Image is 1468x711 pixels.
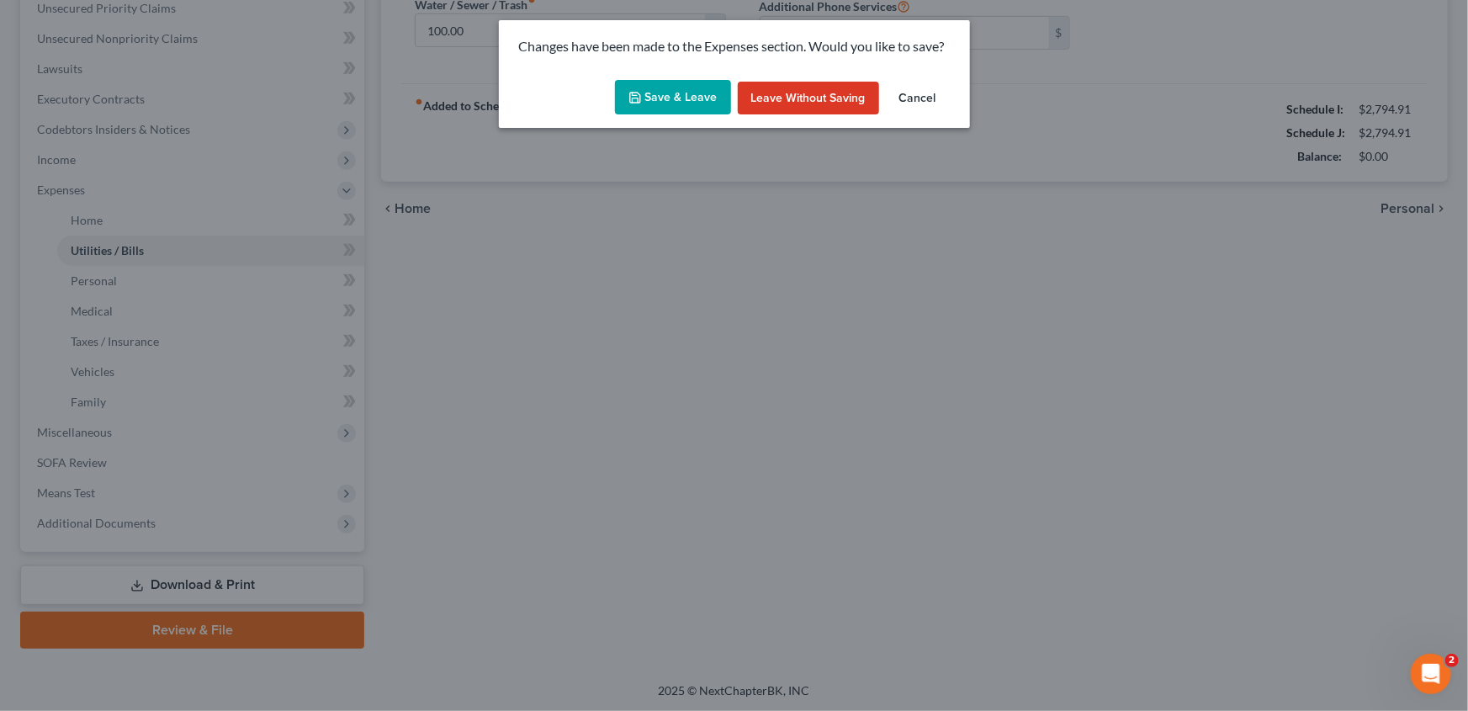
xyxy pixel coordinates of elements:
[886,82,950,115] button: Cancel
[1411,654,1451,694] iframe: Intercom live chat
[1445,654,1459,667] span: 2
[519,37,950,56] p: Changes have been made to the Expenses section. Would you like to save?
[615,80,731,115] button: Save & Leave
[738,82,879,115] button: Leave without Saving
